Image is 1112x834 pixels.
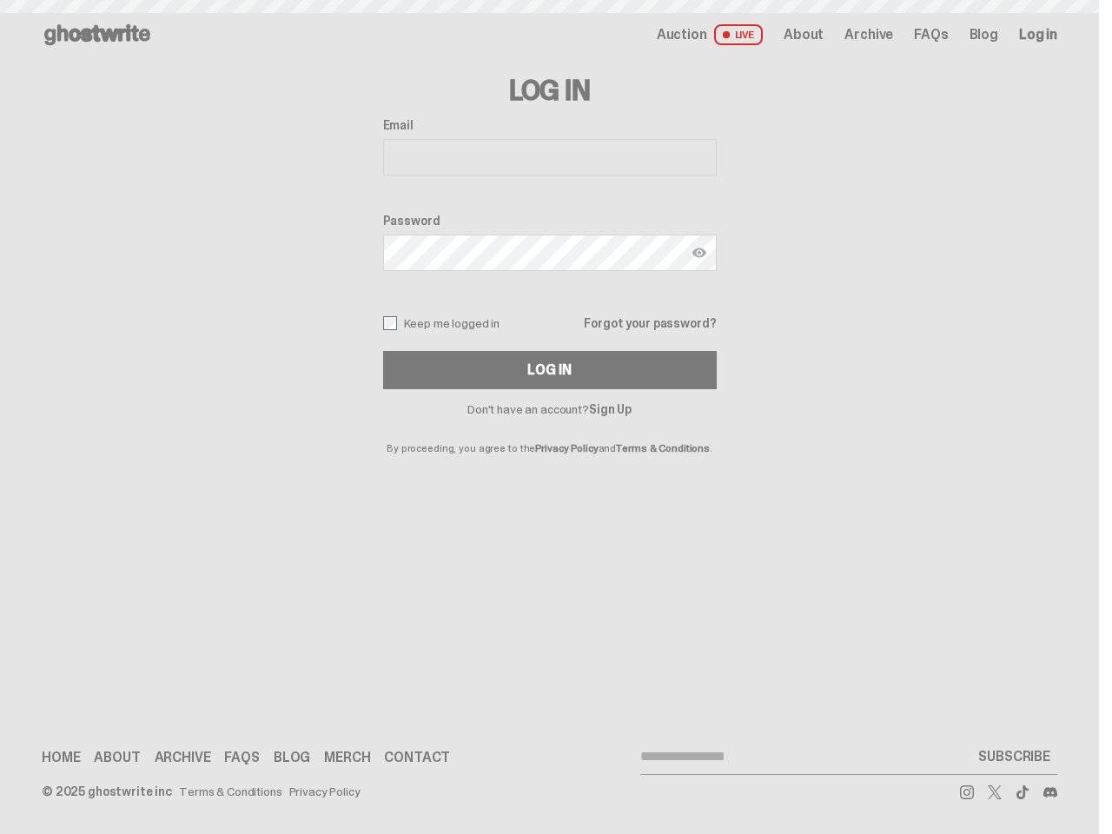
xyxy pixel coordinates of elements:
a: Home [42,751,80,764]
button: SUBSCRIBE [971,739,1057,774]
a: Archive [155,751,211,764]
div: Log In [527,363,571,377]
a: Blog [274,751,310,764]
a: FAQs [914,28,948,42]
input: Keep me logged in [383,316,397,330]
span: Auction [657,28,707,42]
button: Log In [383,351,717,389]
a: Merch [324,751,370,764]
a: Contact [384,751,450,764]
a: Terms & Conditions [179,785,281,798]
label: Email [383,118,717,132]
a: Log in [1019,28,1057,42]
a: Archive [844,28,893,42]
a: About [784,28,824,42]
a: Auction LIVE [657,24,763,45]
p: Don't have an account? [383,403,717,415]
a: Privacy Policy [289,785,361,798]
span: LIVE [714,24,764,45]
a: Terms & Conditions [616,441,710,455]
p: By proceeding, you agree to the and . [383,415,717,453]
div: © 2025 ghostwrite inc [42,785,172,798]
a: Forgot your password? [584,317,716,329]
a: About [94,751,140,764]
h3: Log In [383,76,717,104]
a: FAQs [224,751,259,764]
label: Keep me logged in [383,316,500,330]
a: Privacy Policy [535,441,598,455]
a: Blog [970,28,998,42]
label: Password [383,214,717,228]
img: Show password [692,246,706,260]
a: Sign Up [589,401,632,417]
